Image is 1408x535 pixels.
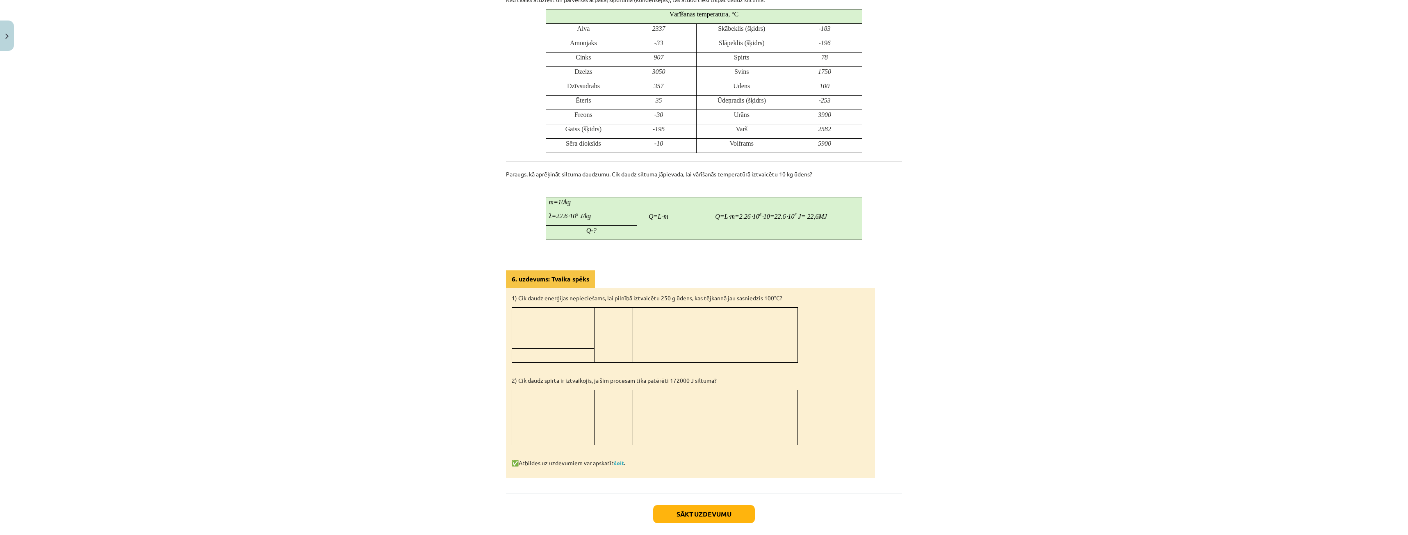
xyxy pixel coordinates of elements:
[506,170,902,178] p: Paraugs, kā aprēķināt siltuma daudzumu. Cik daudz siltuma jāpievada, lai vārīšanās temperatūrā iz...
[576,212,578,217] sup: 5
[818,68,831,75] : 1750
[512,275,589,283] b: 6. uzdevums: Tvaika spēks
[656,111,663,118] : 30
[820,82,829,89] : 100
[788,213,795,220] : 10
[818,111,831,118] : 3900
[652,68,665,75] : 3050
[730,140,754,147] span: Volframs
[653,213,658,220] : =
[753,213,759,220] : 10
[718,25,765,32] span: Skābeklis (šķidrs)
[761,213,763,220] : ⋅
[818,25,820,32] : -
[663,213,668,220] : m
[736,126,747,133] span: Varš
[512,459,869,467] p: Atbildes uz uzdevumiem var apskatīt
[5,34,9,39] img: icon-close-lesson-0947bae3869378f0d4975bcd49f059093ad1ed9edebbc8119c70593378902aed.svg
[653,505,755,523] button: Sākt uzdevumu
[649,213,654,220] : Q
[554,199,565,206] : =10
[655,97,662,104] : 35
[795,213,797,217] sup: 6
[654,111,656,118] : -
[552,213,556,219] : =
[734,54,749,61] span: Spirts
[818,213,827,220] : MJ
[818,39,820,46] : -
[591,227,593,234] : -
[565,199,571,206] : kg
[654,82,663,89] : 357
[577,25,590,32] span: Alva
[733,82,750,89] span: Ūdens
[821,39,831,46] : 196
[583,213,584,219] : /
[719,39,765,46] span: Slāpeklis (šķidrs)
[715,213,720,220] : Q
[658,213,661,220] : L
[818,97,820,104] : -
[585,213,591,219] : kg
[576,54,591,61] span: Cinks
[614,459,625,466] strong: .
[653,126,655,133] : -
[821,97,831,104] : 253
[512,459,519,466] strong: ✅
[652,25,665,32] : 2337
[670,11,739,18] span: Vārīšanās temperatūra, °C
[655,126,665,133] : 195
[654,140,656,147] : -
[576,97,591,104] span: Ēteris
[725,213,728,220] : L
[570,39,597,46] span: Amonjaks
[734,68,749,75] span: Svins
[730,213,735,220] : m
[818,126,831,133] : 2582
[654,54,663,61] : 907
[661,213,663,220] : ⋅
[818,140,831,147] : 5900
[759,213,761,217] sup: 6
[580,213,583,219] : J
[566,140,601,147] span: Sēra dioksīds
[821,25,831,32] : 183
[735,213,753,220] : =2.26⋅
[512,294,869,302] p: 1) Cik daudz enerģijas nepieciešams, lai pilnībā iztvaicētu 250 g ūdens, kas tējkannā jau sasnied...
[734,111,750,118] span: Urāns
[656,39,663,46] : 33
[717,97,766,104] span: Ūdeņradis (šķidrs)
[574,111,592,118] span: Freons
[654,39,656,46] : -
[656,140,663,147] : 10
[798,213,801,220] : J
[549,199,554,206] : m
[821,54,828,61] : 78
[570,213,576,219] : 10
[763,213,788,220] : 10=22.6⋅
[586,227,591,234] : Q
[556,213,570,219] : 22.6⋅
[614,459,624,466] a: šeit
[720,213,725,220] : =
[565,126,601,133] span: Gaiss (šķidrs)
[728,213,730,220] : ⋅
[567,82,600,89] span: Dzīvsudrabs
[593,227,597,234] : ?
[801,213,819,220] : = 22,6
[512,376,869,385] p: 2) Cik daudz spirta ir iztvaikojis, ja šim procesam tika patērēti 172000 J siltuma?
[549,213,552,219] : λ
[574,68,592,75] span: Dzelzs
